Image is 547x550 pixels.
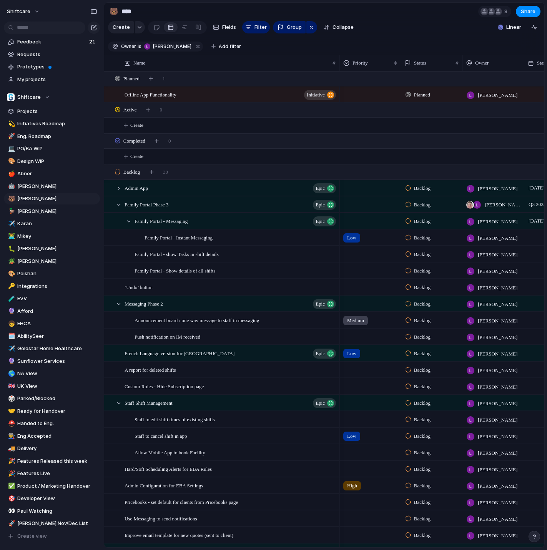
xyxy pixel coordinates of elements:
span: EHCA [17,320,97,327]
div: ✈️ [8,344,13,353]
span: ‘Undo’ button [125,282,153,291]
span: [PERSON_NAME] [478,268,517,275]
button: 🎨 [7,158,15,165]
span: Backlog [414,416,431,424]
span: [DATE] [527,183,547,193]
span: Eng Accepted [17,432,97,440]
div: 🎉Features Live [4,468,100,479]
div: 🐻 [8,194,13,203]
span: [PERSON_NAME] [478,350,517,358]
a: 🎨Peishan [4,268,100,279]
span: 0 [160,106,163,114]
button: 🤝 [7,407,15,415]
button: shiftcare [3,5,44,18]
span: Fields [222,23,236,31]
span: 1 [163,75,165,83]
span: Planned [414,91,430,99]
span: Backlog [414,366,431,374]
div: 🧪 [8,294,13,303]
span: Epic [316,299,325,309]
a: 💻PO/BA WIP [4,143,100,155]
button: Epic [313,183,336,193]
span: Sunflower Services [17,357,97,365]
span: [PERSON_NAME] , [PERSON_NAME] [485,201,521,209]
div: 🌎 [8,369,13,378]
span: Features Live [17,470,97,477]
div: 🇬🇧 [8,382,13,390]
div: 💫 [8,120,13,128]
div: 🔮 [8,357,13,366]
a: 🤝Ready for Handover [4,405,100,417]
button: 🐻 [108,5,120,18]
span: Peishan [17,270,97,277]
span: Owner [121,43,136,50]
a: 🔮Sunflower Services [4,356,100,367]
span: Afford [17,307,97,315]
span: Backlog [414,184,431,192]
span: Product / Marketing Handover [17,482,97,490]
a: 🗓️AbilitySeer [4,331,100,342]
button: Epic [313,216,336,226]
div: 👨‍💻 [8,232,13,241]
span: Family Portal - Show details of all shifts [135,266,216,275]
div: 👀Paul Watching [4,505,100,517]
div: 🚚 [8,444,13,453]
span: Staff Shift Management [125,398,173,407]
div: 🤖[PERSON_NAME] [4,181,100,192]
span: [PERSON_NAME] [478,317,517,325]
div: 🔑 [8,282,13,291]
a: 🇬🇧UK View [4,381,100,392]
div: 🎯Developer View [4,493,100,504]
span: Hard/Soft Scheduling Alerts for EBA Rules [125,464,212,473]
button: 🌎 [7,370,15,377]
div: 🦆[PERSON_NAME] [4,206,100,217]
button: Create [108,21,134,33]
button: 🐻 [7,195,15,203]
div: ⛑️ [8,419,13,428]
span: Backlog [414,350,431,357]
button: 👨‍🏭 [7,432,15,440]
span: Staff to cancel shift in app [135,431,187,440]
span: Family Portal - Messaging [135,216,188,225]
button: 🗓️ [7,332,15,340]
a: ⛑️Handed to Eng. [4,418,100,429]
button: 💫 [7,120,15,128]
span: [PERSON_NAME] [478,284,517,292]
button: Epic [313,299,336,309]
div: 🐻 [110,6,118,17]
a: Projects [4,106,100,117]
span: Initiatives Roadmap [17,120,97,128]
a: 🎨Design WIP [4,156,100,167]
button: 🔮 [7,357,15,365]
a: 🔮Afford [4,306,100,317]
button: Epic [313,398,336,408]
a: 🎉Features Released this week [4,455,100,467]
button: [PERSON_NAME] [142,42,193,51]
span: [PERSON_NAME] [478,416,517,424]
span: is [138,43,141,50]
span: Admin App [125,183,148,192]
span: Allow Mobile App to book Facility [135,448,205,457]
span: Linear [506,23,521,31]
button: 🔑 [7,282,15,290]
span: Shiftcare [17,93,41,101]
div: 🪴 [8,257,13,266]
button: Filter [242,21,270,33]
span: Epic [316,183,325,194]
span: Paul Watching [17,507,97,515]
span: [PERSON_NAME] [478,334,517,341]
button: 🇬🇧 [7,382,15,390]
span: Backlog [123,168,140,176]
a: 💫Initiatives Roadmap [4,118,100,130]
span: A report for deleted shifts [125,365,176,374]
span: [PERSON_NAME] [478,449,517,457]
button: Epic [313,200,336,210]
a: Feedback21 [4,36,100,48]
span: Family Portal - Instant Messaging [145,233,213,242]
span: Create [113,23,130,31]
div: 👀 [8,507,13,515]
span: Push notification on IM received [135,332,200,341]
div: 🔑Integrations [4,281,100,292]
